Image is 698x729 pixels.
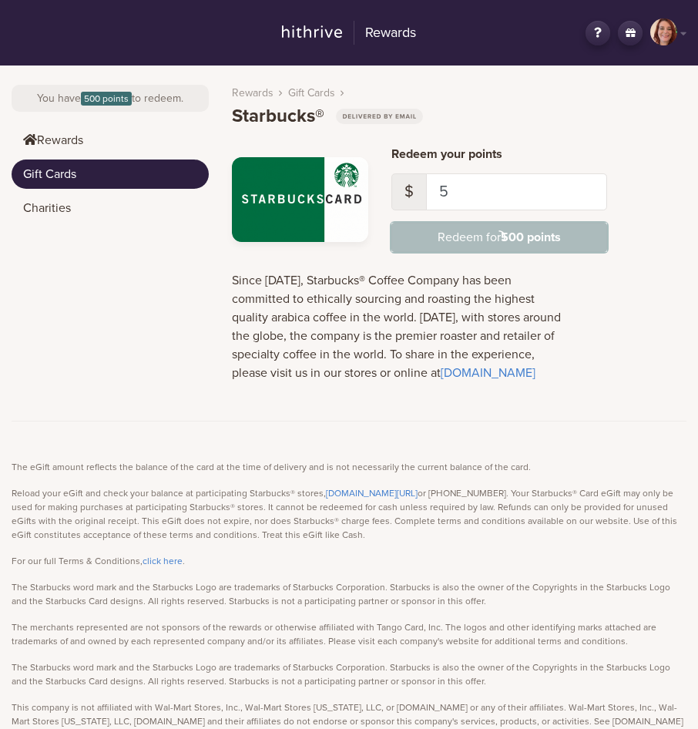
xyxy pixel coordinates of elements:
[12,193,209,223] a: Charities
[12,620,686,648] p: The merchants represented are not sponsors of the rewards or otherwise affiliated with Tango Card...
[391,173,427,210] span: $
[391,147,607,162] h4: Redeem your points
[12,126,209,155] a: Rewards
[12,160,209,189] a: Gift Cards
[35,11,66,25] span: Help
[232,106,423,128] h1: Starbucks®
[354,21,416,45] h2: Rewards
[282,25,343,38] img: hithrive-logo.9746416d.svg
[12,554,686,568] p: For our full Terms & Conditions, .
[232,85,273,101] a: Rewards
[441,365,535,381] a: [DOMAIN_NAME]
[81,92,132,106] span: 500 points
[143,556,183,566] a: click here
[12,580,686,608] p: The Starbucks word mark and the Starbucks Logo are trademarks of Starbucks Corporation. Starbucks...
[12,660,686,688] p: The Starbucks word mark and the Starbucks Logo are trademarks of Starbucks Corporation. Starbucks...
[12,460,686,474] p: The eGift amount reflects the balance of the card at the time of delivery and is not necessarily ...
[232,273,561,381] span: Since [DATE], Starbucks® Coffee Company has been committed to ethically sourcing and roasting the...
[336,109,423,124] img: egiftcard-badge.75f7f56c.svg
[12,486,686,542] p: Reload your eGift and check your balance at participating Starbucks® stores, or [PHONE_NUMBER]. Y...
[272,18,426,48] a: Rewards
[12,85,209,112] div: You have to redeem.
[288,85,335,101] a: Gift Cards
[326,488,418,499] a: [DOMAIN_NAME][URL]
